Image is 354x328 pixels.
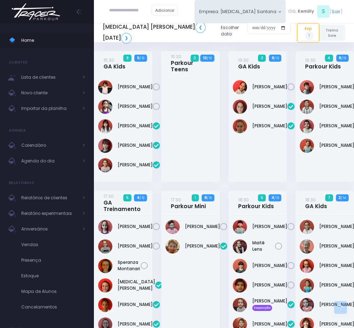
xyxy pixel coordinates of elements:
span: Cancelamentos [21,302,85,312]
span: 4 [325,55,333,62]
img: Pedro Eduardo Leite de Oliveira [300,139,314,153]
small: / 12 [140,196,144,200]
strong: 9 [339,55,341,61]
a: 17:30Parkour Mini [171,196,206,210]
a: [PERSON_NAME] [252,262,287,269]
a: 16:30GA Kids [238,57,260,70]
a: [PERSON_NAME] [118,103,153,110]
div: [ ] [286,4,345,19]
small: / 14 [341,196,346,200]
a: 16:30Parkour Kids [305,57,341,70]
h4: Agenda [9,123,26,138]
img: Niara Belisário Cruz [98,158,112,172]
span: Calendário [21,141,78,150]
h5: [MEDICAL_DATA] [PERSON_NAME] [DATE] [103,22,215,43]
a: [PERSON_NAME] Reposição [252,298,287,311]
a: [PERSON_NAME] [252,103,287,110]
span: Agenda do dia [21,156,78,166]
h4: Clientes [9,55,28,70]
a: Treino livre [319,25,345,41]
span: S [317,5,330,18]
a: [PERSON_NAME] [252,123,287,129]
span: Aniversários [21,224,78,234]
small: / 12 [274,56,279,60]
a: [PERSON_NAME] [252,84,287,90]
img: Manuella Velloso Beio [98,80,112,94]
span: 1 [192,194,198,201]
img: Giovanna Akari Uehara [98,119,112,133]
img: Matheus Morbach de Freitas [300,119,314,133]
span: 7 [325,194,333,201]
a: [PERSON_NAME] [118,84,153,90]
a: Maitê Lens [252,240,275,252]
img: Renan Parizzi Durães [233,278,247,293]
a: ❮ [195,22,206,33]
span: 2 [258,55,266,62]
img: Isabela Kazumi Maruya de Carvalho [98,139,112,153]
img: Valentina Cardoso de Mello Dias Panhota [300,298,314,312]
h4: Relatórios [9,176,34,190]
a: Exp1 [297,23,319,42]
a: [PERSON_NAME] [118,223,153,230]
small: 18:30 [238,197,249,203]
span: Estoque [21,271,85,280]
span: 1 [305,31,314,40]
a: [PERSON_NAME] [118,123,153,129]
img: Dante Custodio Vizzotto [165,220,180,234]
span: Reposição [252,305,272,311]
a: [PERSON_NAME] [252,282,287,288]
small: / 10 [207,56,212,60]
img: Maite Magri Loureiro [98,239,112,254]
img: Carolina Lima Trindade [300,220,314,234]
a: Speranza Montanari [118,259,141,272]
small: / 13 [274,196,279,200]
a: [PERSON_NAME] [252,321,287,327]
span: 5 [258,194,266,201]
span: Olá, [288,8,297,15]
span: Mapa de Alunos [21,287,85,296]
strong: 10 [203,55,207,61]
small: 17:30 [103,193,114,199]
a: 18:30GA Kids [305,196,327,210]
img: Rafael De Paula Silva [233,259,247,273]
span: Presença [21,256,85,265]
small: 15:30 [103,57,114,63]
small: / 10 [140,56,144,60]
img: Liz Valotto [300,259,314,273]
img: Serena Tseng [98,100,112,114]
img: Rafaela tiosso zago [233,119,247,133]
img: Laura Alycia Ventura de Souza [300,239,314,254]
img: Laura Varjão [98,298,112,312]
a: Sair [332,8,341,15]
small: / 10 [207,196,212,200]
img: Valentina Eduarda Azevedo [233,80,247,94]
strong: 9 [272,55,274,61]
a: ❯ [121,33,131,44]
a: 15:30Parkour Teens [171,53,208,73]
span: Lista de clientes [21,73,78,82]
span: 0 [191,55,198,62]
strong: 4 [271,195,274,200]
span: 5 [123,194,131,201]
img: Maitê Lens [233,239,247,254]
a: [PERSON_NAME] [185,223,220,230]
span: Novo cliente [21,88,78,98]
a: [PERSON_NAME] [118,142,153,149]
img: Maria Clara De Paula Silva [300,278,314,293]
a: [PERSON_NAME] [118,162,153,168]
span: Importar da planilha [21,104,78,113]
span: Home [21,36,85,45]
div: Escolher data: [103,20,291,45]
a: [PERSON_NAME] [118,243,153,249]
img: Jorge Lima [300,80,314,94]
a: [MEDICAL_DATA][PERSON_NAME] [118,279,155,291]
a: 15:30GA Kids [103,57,125,70]
img: Henrique Saito [233,220,247,234]
a: 17:30GA Treinamento [103,193,141,212]
img: Speranza Montanari Ferreira [98,259,112,273]
span: Relatório experimentais [21,209,78,218]
a: [PERSON_NAME] [118,321,153,327]
small: 15:30 [171,54,181,60]
small: / 13 [341,56,346,60]
strong: 2 [338,195,341,200]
